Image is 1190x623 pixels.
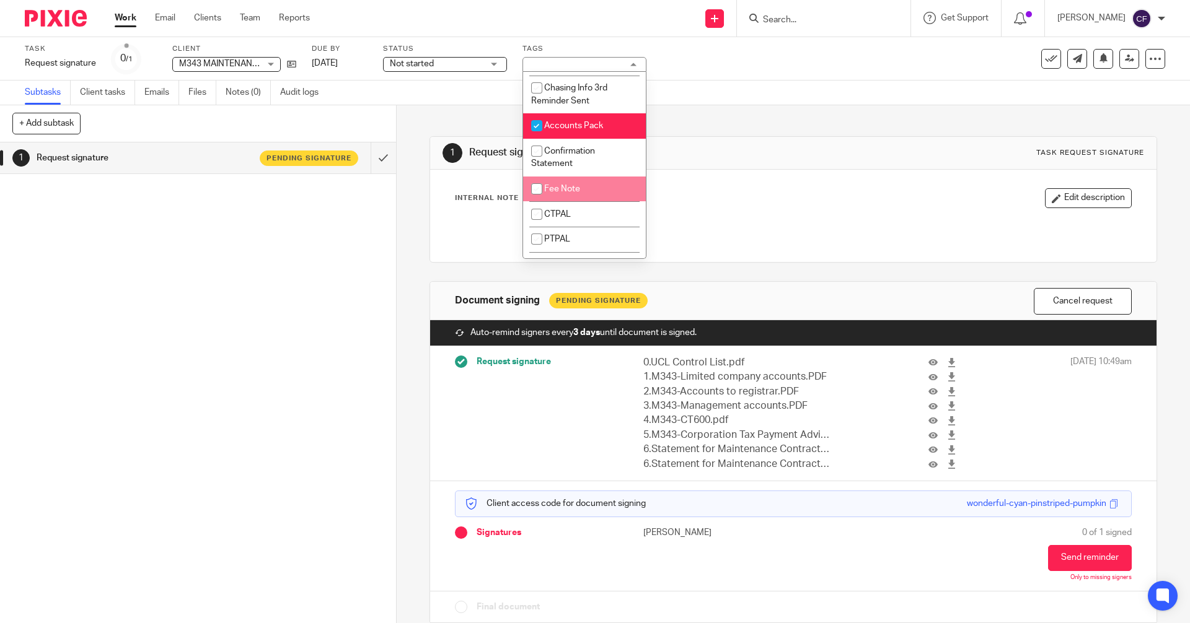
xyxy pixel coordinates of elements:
span: Signatures [477,526,521,539]
span: Pending signature [267,153,351,163]
a: Clients [194,12,221,24]
a: Team [240,12,260,24]
label: Tags [522,44,646,54]
p: Internal Note [455,193,519,203]
span: Accounts Pack [544,121,603,130]
strong: 3 days [573,328,600,337]
label: Client [172,44,296,54]
p: 6.Statement for Maintenance Contractors Ltd As At [DATE] (BSL).pdf [643,457,831,471]
label: Task [25,44,96,54]
span: M343 MAINTENANCE CONTRACTORS LTD [179,59,346,68]
img: svg%3E [1132,9,1152,28]
a: Work [115,12,136,24]
button: Edit description [1045,188,1132,208]
span: [DATE] [312,59,338,68]
p: 4.M343-CT600.pdf [643,413,831,427]
span: Fee Note [544,185,580,193]
a: Client tasks [80,81,135,105]
span: CTPAL [544,210,571,219]
h1: Request signature [469,146,820,159]
input: Search [762,15,873,26]
p: Only to missing signers [1070,574,1132,582]
span: Auto-remind signers every until document is signed. [470,326,697,339]
a: Notes (0) [226,81,271,105]
p: Client access code for document signing [465,497,646,510]
p: 5.M343-Corporation Tax Payment Advice 2023.pdf [643,428,831,442]
button: Cancel request [1034,288,1132,315]
div: Request signature [25,57,96,69]
div: Task request signature [1036,148,1144,158]
div: 1 [443,143,462,163]
p: 0.UCL Control List.pdf [643,355,831,370]
div: 1 [12,149,30,167]
div: Pending Signature [549,293,648,308]
div: wonderful-cyan-pinstriped-pumpkin [967,497,1106,510]
button: Send reminder [1048,545,1132,571]
span: Confirmation Statement [531,147,595,168]
p: [PERSON_NAME] [643,526,793,539]
span: Request signature [477,355,551,368]
span: 0 of 1 signed [1082,526,1132,539]
a: Subtasks [25,81,71,105]
p: 1.M343-Limited company accounts.PDF [643,370,831,384]
span: Not started [390,59,434,68]
a: Files [188,81,216,105]
p: [PERSON_NAME] [1057,12,1126,24]
a: Emails [144,81,179,105]
a: Email [155,12,175,24]
button: + Add subtask [12,113,81,134]
p: 2.M343-Accounts to registrar.PDF [643,385,831,399]
span: PTPAL [544,235,570,243]
span: Get Support [941,14,989,22]
p: 3.M343-Management accounts.PDF [643,399,831,413]
span: Chasing Info 3rd Reminder Sent [531,84,607,105]
label: Status [383,44,507,54]
h1: Request signature [37,149,251,167]
span: Final document [477,601,540,613]
p: 6.Statement for Maintenance Contractors Ltd As At [DATE] (BML).pdf [643,442,831,456]
a: Audit logs [280,81,328,105]
img: Pixie [25,10,87,27]
div: 0 [120,51,133,66]
a: Reports [279,12,310,24]
span: [DATE] 10:49am [1070,355,1132,472]
small: /1 [126,56,133,63]
h1: Document signing [455,294,540,307]
label: Due by [312,44,368,54]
